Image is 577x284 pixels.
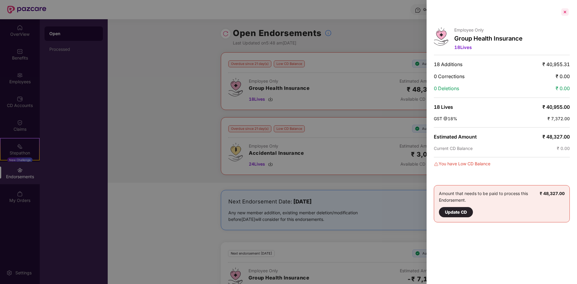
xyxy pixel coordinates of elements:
[439,190,540,217] div: Amount that needs to be paid to process this Endorsement.
[434,104,453,110] span: 18 Lives
[548,116,570,121] span: ₹ 7,372.00
[542,61,570,67] span: ₹ 40,955.31
[542,134,570,140] span: ₹ 48,327.00
[540,191,565,196] b: ₹ 48,327.00
[542,104,570,110] span: ₹ 40,955.00
[434,134,477,140] span: Estimated Amount
[434,73,464,79] span: 0 Corrections
[434,146,473,151] span: Current CD Balance
[454,35,523,42] p: Group Health Insurance
[434,61,462,67] span: 18 Additions
[556,73,570,79] span: ₹ 0.00
[434,160,570,167] div: You have Low CD Balance
[434,27,448,46] img: svg+xml;base64,PHN2ZyB4bWxucz0iaHR0cDovL3d3dy53My5vcmcvMjAwMC9zdmciIHdpZHRoPSI0Ny43MTQiIGhlaWdodD...
[434,162,439,166] img: svg+xml;base64,PHN2ZyBpZD0iRGFuZ2VyLTMyeDMyIiB4bWxucz0iaHR0cDovL3d3dy53My5vcmcvMjAwMC9zdmciIHdpZH...
[454,44,472,50] span: 18 Lives
[434,85,459,91] span: 0 Deletions
[454,27,523,32] p: Employee Only
[556,85,570,91] span: ₹ 0.00
[557,146,570,151] span: ₹ 0.00
[434,116,457,121] span: GST @18%
[445,209,467,215] div: Update CD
